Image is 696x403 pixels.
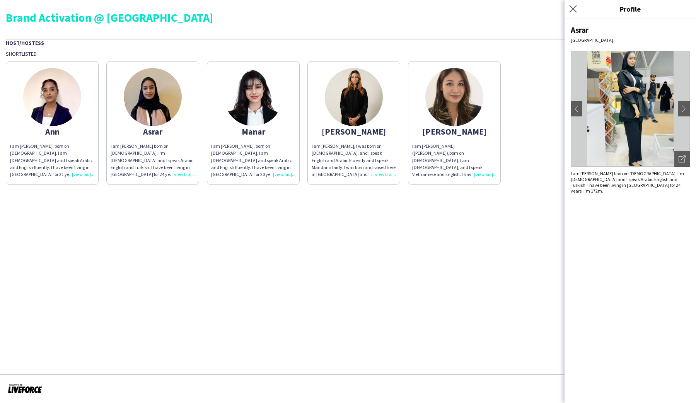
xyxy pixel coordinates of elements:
div: Manar [211,128,295,135]
div: [GEOGRAPHIC_DATA] [571,37,690,43]
img: Powered by Liveforce [8,383,42,394]
div: I am [PERSON_NAME], born on [DEMOGRAPHIC_DATA]. I am [DEMOGRAPHIC_DATA] and speak Arabic and Engl... [211,143,295,178]
div: Asrar [571,25,690,35]
div: Brand Activation @ [GEOGRAPHIC_DATA] [6,12,690,23]
img: thumb-b732e898-940d-470f-87e4-39a8ec3ece24.jpg [425,68,483,126]
div: Ann [10,128,94,135]
img: Crew avatar or photo [571,51,690,167]
img: thumb-67d6ede020a46.jpeg [23,68,81,126]
div: I am [PERSON_NAME], born on [DEMOGRAPHIC_DATA]. I am [DEMOGRAPHIC_DATA] and I speak Arabic and En... [10,143,94,178]
img: thumb-680fe275690d2.jpeg [124,68,182,126]
img: thumb-5fff4fbb-0c46-4c80-988d-5d756d71770a.jpg [325,68,383,126]
h3: Profile [565,4,696,14]
span: I am [PERSON_NAME] born on [DEMOGRAPHIC_DATA]. I’m [DEMOGRAPHIC_DATA] and I speak Arabic English ... [571,171,684,194]
div: I am [PERSON_NAME] ([PERSON_NAME]),born on [DEMOGRAPHIC_DATA]. I am [DEMOGRAPHIC_DATA], and I spe... [412,143,496,178]
div: [PERSON_NAME] [312,128,396,135]
div: Open photos pop-in [674,151,690,167]
div: [PERSON_NAME] [412,128,496,135]
div: Asrar [111,128,195,135]
div: I am [PERSON_NAME], I was born on [DEMOGRAPHIC_DATA], and I speak English and Arabic Fluently and... [312,143,396,178]
div: Shortlisted [6,50,690,57]
div: Host/Hostess [6,39,690,46]
img: thumb-b808d540-f1c1-4846-868e-3a1ff5d9ff53.png [224,68,282,126]
span: I am [PERSON_NAME] born on [DEMOGRAPHIC_DATA]. I’m [DEMOGRAPHIC_DATA] and I speak Arabic English ... [111,143,193,184]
